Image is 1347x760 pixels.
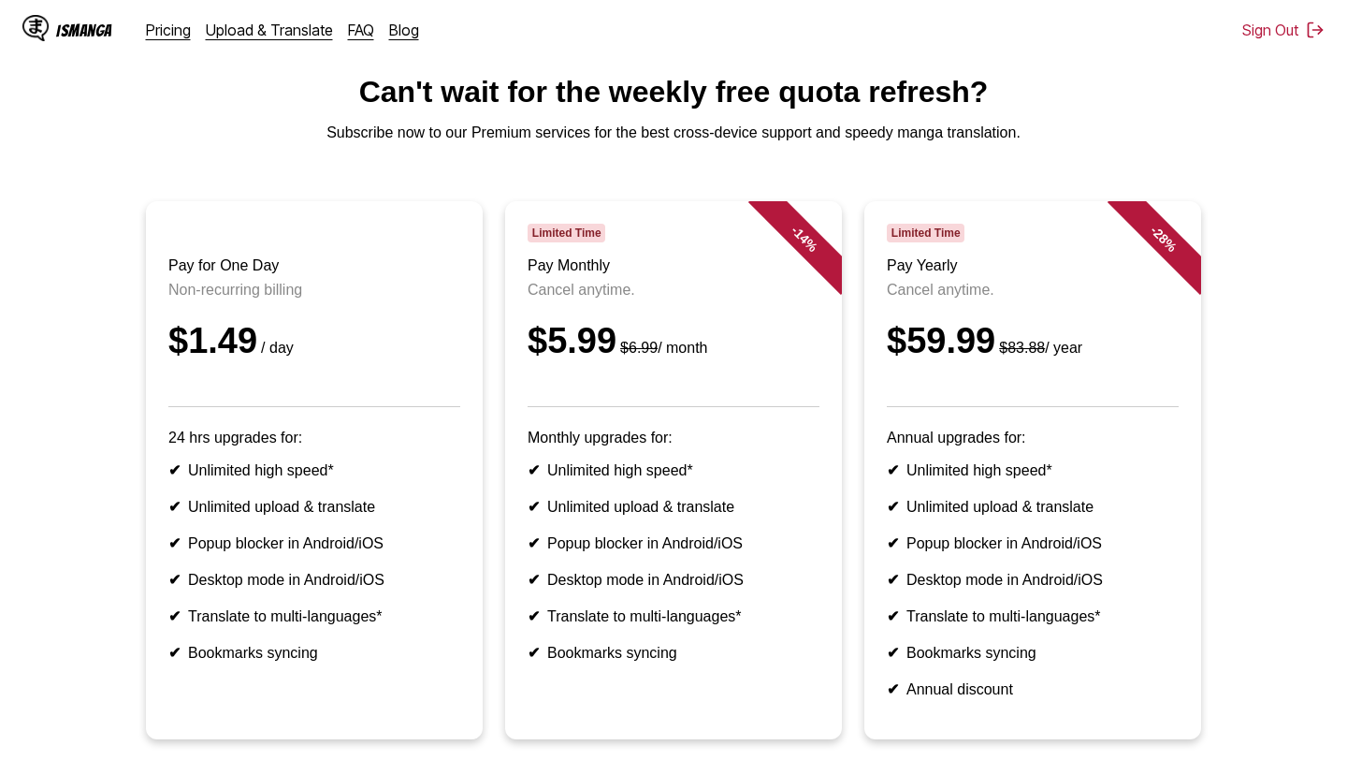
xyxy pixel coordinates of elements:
span: Limited Time [887,224,964,242]
b: ✔ [887,572,899,588]
li: Popup blocker in Android/iOS [528,534,819,552]
a: IsManga LogoIsManga [22,15,146,45]
a: Pricing [146,21,191,39]
img: IsManga Logo [22,15,49,41]
b: ✔ [168,535,181,551]
li: Desktop mode in Android/iOS [168,571,460,589]
li: Bookmarks syncing [528,644,819,662]
button: Sign Out [1242,21,1325,39]
p: 24 hrs upgrades for: [168,430,460,446]
li: Annual discount [887,680,1179,698]
h3: Pay Monthly [528,257,819,274]
b: ✔ [168,645,181,661]
s: $6.99 [620,340,658,356]
li: Bookmarks syncing [887,644,1179,662]
a: Upload & Translate [206,21,333,39]
b: ✔ [528,572,540,588]
li: Unlimited high speed* [528,461,819,479]
p: Annual upgrades for: [887,430,1179,446]
li: Translate to multi-languages* [528,607,819,625]
li: Unlimited upload & translate [168,498,460,516]
b: ✔ [887,462,899,478]
li: Unlimited high speed* [168,461,460,479]
li: Unlimited upload & translate [887,498,1179,516]
b: ✔ [887,535,899,551]
div: IsManga [56,22,112,39]
p: Cancel anytime. [528,282,819,299]
b: ✔ [887,499,899,515]
b: ✔ [887,645,899,661]
a: FAQ [348,21,374,39]
b: ✔ [168,608,181,624]
b: ✔ [168,499,181,515]
h3: Pay for One Day [168,257,460,274]
b: ✔ [528,462,540,478]
a: Blog [389,21,419,39]
li: Popup blocker in Android/iOS [887,534,1179,552]
b: ✔ [528,499,540,515]
li: Popup blocker in Android/iOS [168,534,460,552]
div: $1.49 [168,321,460,361]
li: Unlimited high speed* [887,461,1179,479]
h3: Pay Yearly [887,257,1179,274]
img: Sign out [1306,21,1325,39]
b: ✔ [168,572,181,588]
li: Translate to multi-languages* [887,607,1179,625]
b: ✔ [528,645,540,661]
small: / year [995,340,1082,356]
small: / month [616,340,707,356]
div: $5.99 [528,321,819,361]
div: - 28 % [1108,183,1220,295]
small: / day [257,340,294,356]
p: Non-recurring billing [168,282,460,299]
li: Bookmarks syncing [168,644,460,662]
li: Desktop mode in Android/iOS [528,571,819,589]
s: $83.88 [999,340,1045,356]
li: Translate to multi-languages* [168,607,460,625]
b: ✔ [528,535,540,551]
h1: Can't wait for the weekly free quota refresh? [15,75,1332,110]
b: ✔ [168,462,181,478]
div: - 14 % [748,183,861,295]
b: ✔ [528,608,540,624]
b: ✔ [887,681,899,697]
li: Desktop mode in Android/iOS [887,571,1179,589]
p: Monthly upgrades for: [528,430,819,446]
p: Cancel anytime. [887,282,1179,299]
span: Limited Time [528,224,605,242]
li: Unlimited upload & translate [528,498,819,516]
div: $59.99 [887,321,1179,361]
b: ✔ [887,608,899,624]
p: Subscribe now to our Premium services for the best cross-device support and speedy manga translat... [15,124,1332,141]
